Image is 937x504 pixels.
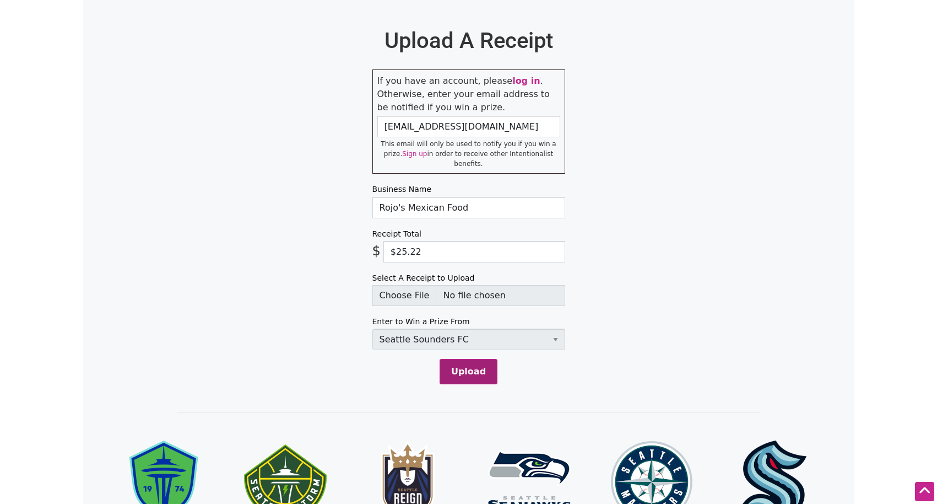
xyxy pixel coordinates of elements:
div: Scroll Back to Top [915,482,934,501]
span: $ [372,241,383,262]
label: Enter to Win a Prize From [372,315,565,329]
div: If you have an account, please . Otherwise, enter your email address to be notified if you win a ... [372,69,565,174]
label: Business Name [372,183,565,196]
a: Sign up [402,150,427,158]
label: Select A Receipt to Upload [372,271,565,285]
a: log in [512,76,540,86]
button: Upload [440,359,497,384]
div: This email will only be used to notify you if you win a prize. in order to receive other Intentio... [377,139,560,169]
input: email address [377,116,560,137]
label: Receipt Total [372,227,565,241]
